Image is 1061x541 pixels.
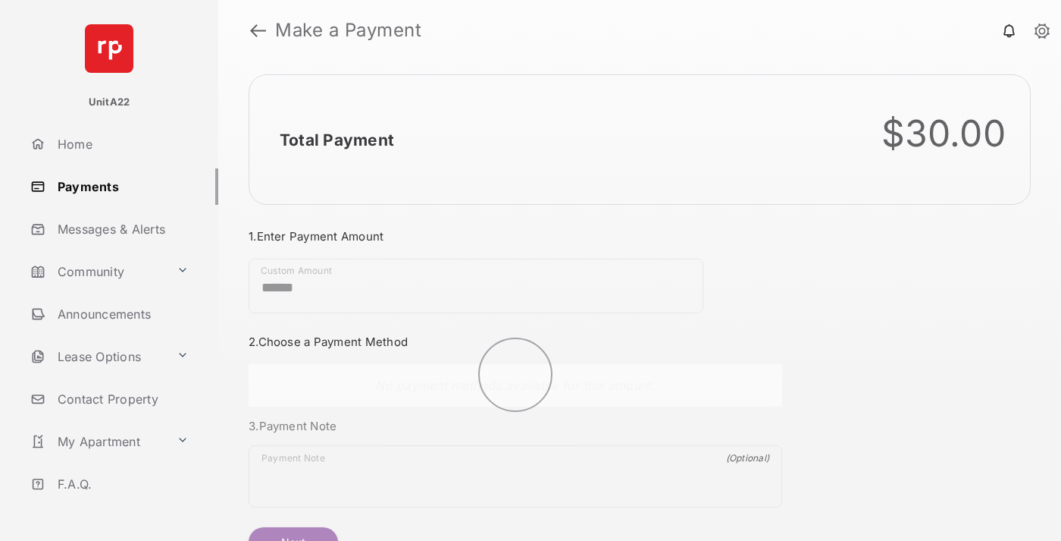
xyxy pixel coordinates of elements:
div: $30.00 [881,112,1006,156]
a: Home [24,126,218,162]
a: Messages & Alerts [24,211,218,247]
strong: Make a Payment [275,21,421,39]
p: UnitA22 [89,95,130,110]
h3: 2. Choose a Payment Method [249,335,782,349]
a: My Apartment [24,423,171,460]
a: Payments [24,168,218,205]
img: svg+xml;base64,PHN2ZyB4bWxucz0iaHR0cDovL3d3dy53My5vcmcvMjAwMC9zdmciIHdpZHRoPSI2NCIgaGVpZ2h0PSI2NC... [85,24,133,73]
h3: 1. Enter Payment Amount [249,229,782,244]
h3: 3. Payment Note [249,419,782,433]
a: Community [24,253,171,290]
a: Contact Property [24,381,218,417]
a: F.A.Q. [24,466,218,502]
h2: Total Payment [280,131,394,149]
a: Announcements [24,296,218,332]
a: Lease Options [24,338,171,375]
